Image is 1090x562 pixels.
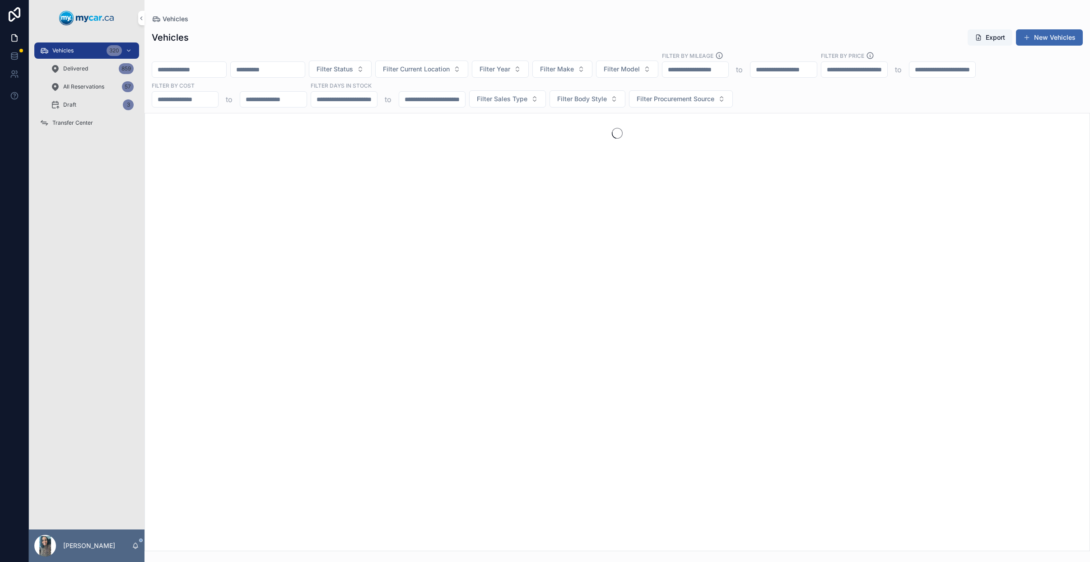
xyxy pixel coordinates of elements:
[637,94,714,103] span: Filter Procurement Source
[226,94,233,105] p: to
[469,90,546,108] button: Select Button
[472,61,529,78] button: Select Button
[152,31,189,44] h1: Vehicles
[45,79,139,95] a: All Reservations57
[736,64,743,75] p: to
[383,65,450,74] span: Filter Current Location
[550,90,625,108] button: Select Button
[1016,29,1083,46] button: New Vehicles
[895,64,902,75] p: to
[604,65,640,74] span: Filter Model
[63,65,88,72] span: Delivered
[63,541,115,550] p: [PERSON_NAME]
[45,61,139,77] a: Delivered859
[63,83,104,90] span: All Reservations
[968,29,1012,46] button: Export
[52,119,93,126] span: Transfer Center
[119,63,134,74] div: 859
[29,36,144,143] div: scrollable content
[385,94,391,105] p: to
[123,99,134,110] div: 3
[152,81,195,89] label: FILTER BY COST
[540,65,574,74] span: Filter Make
[480,65,510,74] span: Filter Year
[107,45,122,56] div: 320
[629,90,733,108] button: Select Button
[311,81,372,89] label: Filter Days In Stock
[375,61,468,78] button: Select Button
[34,115,139,131] a: Transfer Center
[309,61,372,78] button: Select Button
[59,11,114,25] img: App logo
[477,94,527,103] span: Filter Sales Type
[596,61,658,78] button: Select Button
[52,47,74,54] span: Vehicles
[34,42,139,59] a: Vehicles320
[163,14,188,23] span: Vehicles
[557,94,607,103] span: Filter Body Style
[821,52,864,60] label: FILTER BY PRICE
[317,65,353,74] span: Filter Status
[45,97,139,113] a: Draft3
[152,14,188,23] a: Vehicles
[63,101,76,108] span: Draft
[532,61,592,78] button: Select Button
[122,81,134,92] div: 57
[662,52,713,60] label: Filter By Mileage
